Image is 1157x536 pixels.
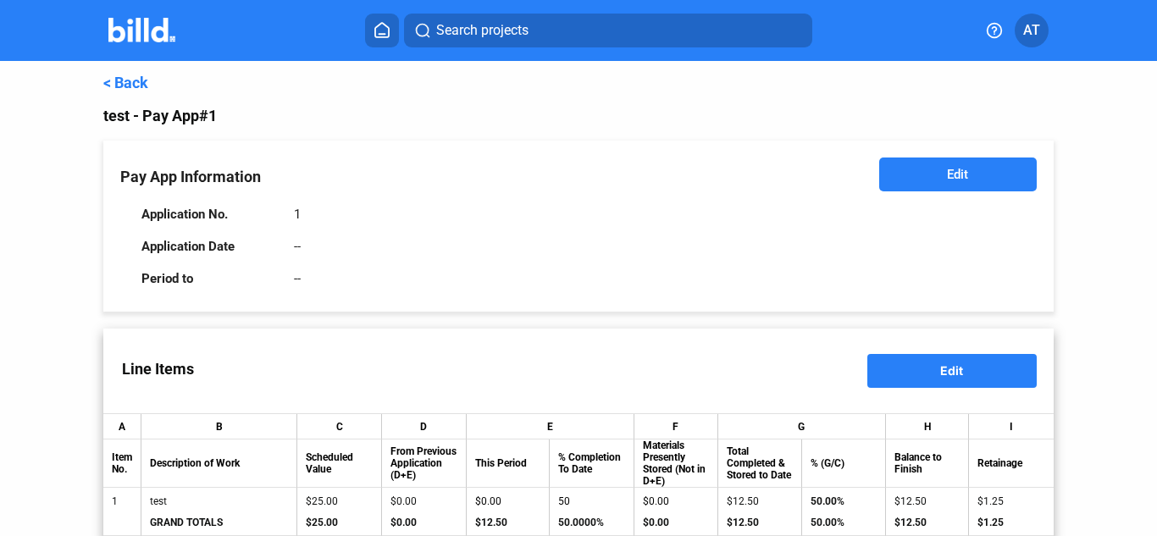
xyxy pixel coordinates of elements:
th: Item No. [103,439,141,488]
td: 50.00% [802,488,885,515]
td: 50.00% [802,509,885,536]
th: This Period [467,439,550,488]
th: H [886,414,970,439]
th: Scheduled Value [297,439,381,488]
div: Period to [141,271,277,286]
td: $12.50 [467,509,550,536]
td: 50.0000% [550,509,634,536]
th: I [969,414,1053,439]
td: $12.50 [718,509,803,536]
th: From Previous Application (D+E) [382,439,467,488]
th: G [718,414,886,439]
th: C [297,414,381,439]
div: Application Date [141,239,277,254]
th: Balance to Finish [886,439,970,488]
th: D [382,414,467,439]
th: A [103,414,141,439]
button: AT [1015,14,1049,47]
td: $1.25 [969,509,1053,536]
th: B [141,414,297,439]
button: Edit [879,157,1037,191]
td: $25.00 [297,509,381,536]
div: $12.50 [894,495,960,507]
td: $0.00 [634,509,718,536]
th: E [467,414,634,439]
img: Billd Company Logo [108,18,175,42]
td: $12.50 [886,509,970,536]
div: -- [294,271,301,286]
th: % (G/C) [802,439,885,488]
th: Materials Presently Stored (Not in D+E) [634,439,718,488]
span: Pay App Information [120,168,261,185]
div: Application No. [141,207,277,222]
div: -- [294,239,301,254]
div: $12.50 [727,495,794,507]
div: $0.00 [390,495,457,507]
td: GRAND TOTALS [141,509,297,536]
span: Search projects [436,20,529,41]
a: < Back [103,74,148,91]
th: F [634,414,718,439]
div: 1 [112,495,132,507]
div: $25.00 [306,495,372,507]
label: Line Items [103,343,213,395]
div: test [150,495,288,507]
div: test - Pay App [103,104,1053,128]
th: % Completion To Date [550,439,634,488]
span: #1 [199,107,217,124]
span: Edit [940,363,963,378]
button: Search projects [404,14,812,47]
button: Edit [867,354,1037,388]
th: Description of Work [141,439,297,488]
div: $1.25 [977,495,1044,507]
td: $0.00 [382,509,467,536]
span: Edit [947,166,968,183]
span: AT [1023,20,1040,41]
th: Retainage [969,439,1053,488]
div: 1 [294,207,301,222]
th: Total Completed & Stored to Date [718,439,803,488]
